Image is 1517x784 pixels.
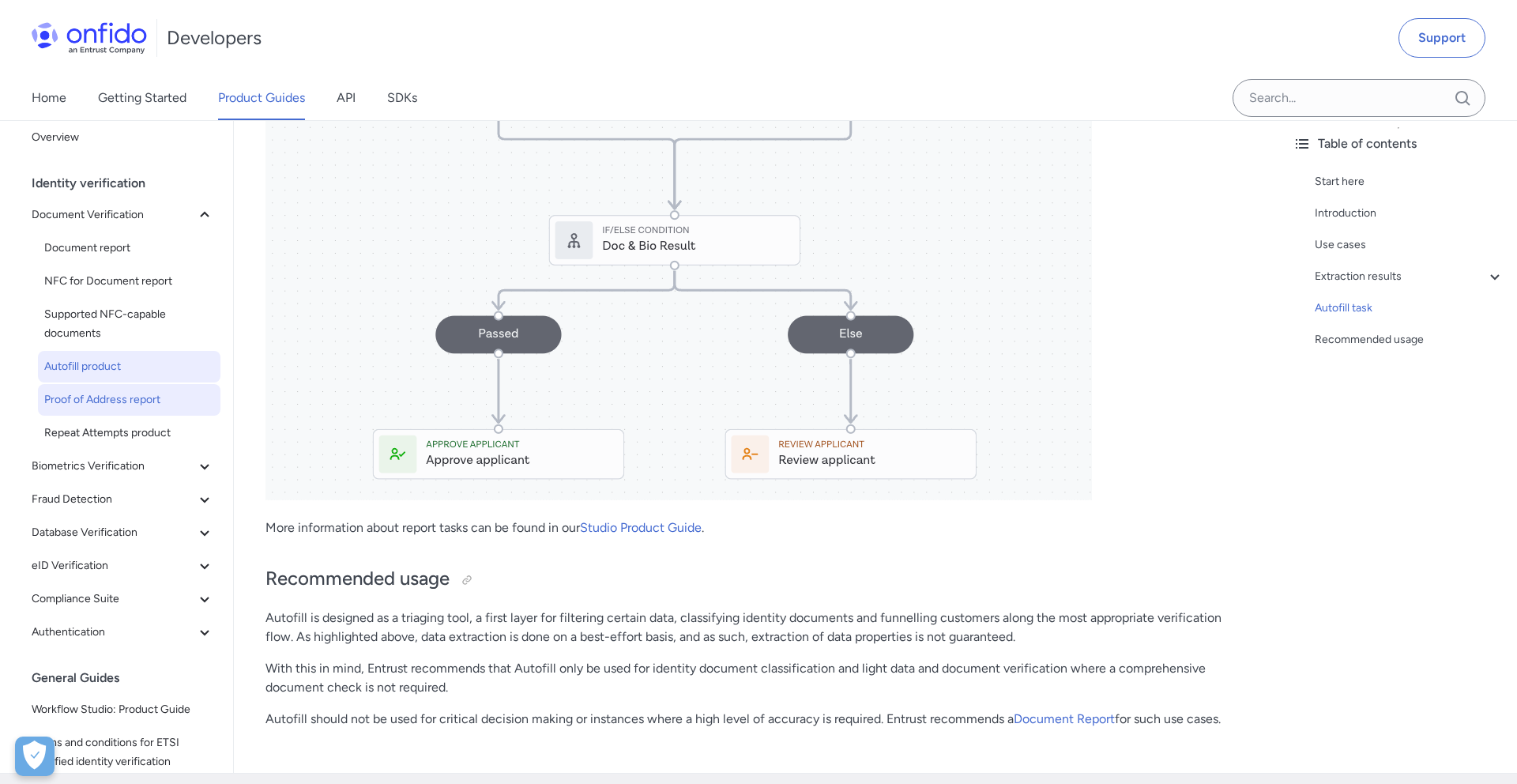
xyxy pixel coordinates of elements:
p: More information about report tasks can be found in our . [265,518,1248,537]
a: API [337,76,356,120]
a: Getting Started [98,76,186,120]
a: SDKs [387,76,417,120]
img: Onfido Logo [32,22,147,54]
button: Compliance Suite [25,583,220,615]
p: Autofill is designed as a triaging tool, a first layer for filtering certain data, classifying id... [265,609,1248,646]
span: Proof of Address report [44,390,214,409]
div: Table of contents [1293,134,1504,153]
a: Workflow Studio: Product Guide [25,694,220,726]
a: Studio Product Guide [580,520,702,535]
a: Proof of Address report [38,384,220,416]
a: Extraction results [1315,267,1504,286]
button: Authentication [25,616,220,648]
span: Overview [32,128,214,147]
span: eID Verification [32,556,195,575]
a: Document Report [1014,711,1115,726]
button: Database Verification [25,517,220,548]
span: Supported NFC-capable documents [44,305,214,343]
a: Use cases [1315,236,1504,254]
span: Terms and conditions for ETSI certified identity verification [32,733,214,771]
a: Recommended usage [1315,330,1504,349]
a: Terms and conditions for ETSI certified identity verification [25,727,220,778]
span: Document report [44,239,214,258]
span: Biometrics Verification [32,457,195,476]
span: NFC for Document report [44,272,214,291]
span: Workflow Studio: Product Guide [32,700,214,719]
a: Document report [38,232,220,264]
a: Overview [25,122,220,153]
span: Database Verification [32,523,195,542]
div: Cookie Preferences [15,737,55,776]
button: eID Verification [25,550,220,582]
span: Autofill product [44,357,214,376]
a: Autofill task [1315,299,1504,318]
div: General Guides [32,662,227,694]
p: With this in mind, Entrust recommends that Autofill only be used for identity document classifica... [265,659,1248,697]
p: Autofill should not be used for critical decision making or instances where a high level of accur... [265,710,1248,729]
span: Document Verification [32,205,195,224]
input: Onfido search input field [1233,79,1485,117]
a: Autofill product [38,351,220,383]
h1: Developers [167,25,262,51]
a: Product Guides [218,76,305,120]
a: Supported NFC-capable documents [38,299,220,349]
a: NFC for Document report [38,266,220,297]
span: Repeat Attempts product [44,424,214,443]
div: Identity verification [32,168,227,199]
button: Fraud Detection [25,484,220,515]
a: Repeat Attempts product [38,417,220,449]
button: Biometrics Verification [25,450,220,482]
h2: Recommended usage [265,566,1248,593]
a: Home [32,76,66,120]
span: Fraud Detection [32,490,195,509]
span: Compliance Suite [32,590,195,609]
button: Document Verification [25,199,220,231]
a: Start here [1315,172,1504,191]
button: Open Preferences [15,737,55,776]
a: Support [1398,18,1485,58]
a: Introduction [1315,204,1504,223]
span: Authentication [32,623,195,642]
